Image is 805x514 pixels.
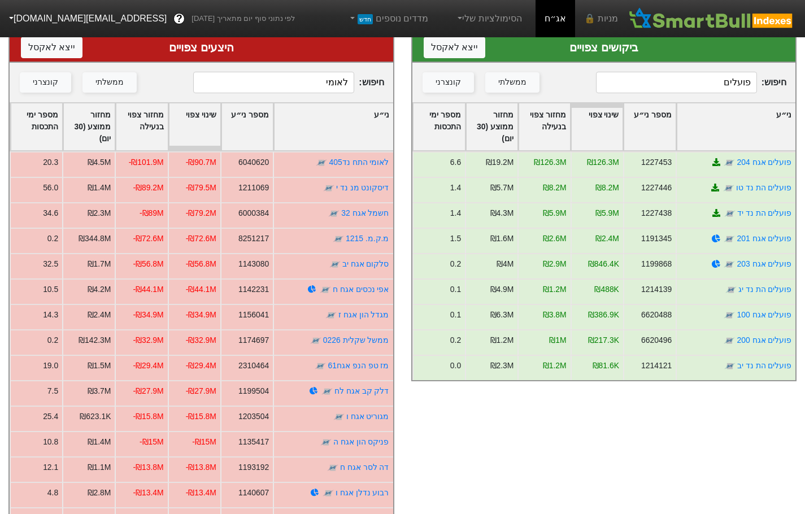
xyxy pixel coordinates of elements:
[737,234,791,243] a: פועלים אגח 201
[133,182,163,194] div: -₪89.2M
[338,310,389,319] a: מגדל הון אגח ז
[186,156,216,168] div: -₪90.7M
[328,208,340,219] img: tase link
[133,461,163,473] div: -₪13.8M
[238,360,269,372] div: 2310464
[238,284,269,295] div: 1142231
[724,259,735,270] img: tase link
[186,258,216,270] div: -₪56.8M
[595,233,619,245] div: ₪2.4M
[542,258,566,270] div: ₪2.9M
[238,156,269,168] div: 6040620
[346,412,389,421] a: מגוריט אגח ו
[88,487,111,499] div: ₪2.8M
[341,208,389,217] a: חשמל אגח 32
[238,258,269,270] div: 1143080
[333,411,345,422] img: tase link
[88,182,111,194] div: ₪1.4M
[88,309,111,321] div: ₪2.4M
[63,103,115,150] div: Toggle SortBy
[20,72,71,93] button: קונצרני
[340,463,389,472] a: דה לסר אגח ח
[641,360,672,372] div: 1214121
[346,234,389,243] a: מ.ק.מ. 1215
[327,462,338,473] img: tase link
[343,7,433,30] a: מדדים נוספיםחדש
[133,309,163,321] div: -₪34.9M
[737,259,791,268] a: פועלים אגח 203
[238,233,269,245] div: 8251217
[43,182,58,194] div: 56.0
[588,309,619,321] div: ₪386.9K
[466,103,517,150] div: Toggle SortBy
[88,258,111,270] div: ₪1.7M
[133,411,163,422] div: -₪15.8M
[490,233,514,245] div: ₪1.6M
[542,207,566,219] div: ₪5.9M
[677,103,795,150] div: Toggle SortBy
[336,488,389,497] a: רבוע נדלן אגח ו
[586,156,619,168] div: ₪126.3M
[43,436,58,448] div: 10.8
[641,182,672,194] div: 1227446
[542,233,566,245] div: ₪2.6M
[490,309,514,321] div: ₪6.3M
[186,411,216,422] div: -₪15.8M
[192,436,216,448] div: -₪15M
[95,76,124,89] div: ממשלתי
[88,360,111,372] div: ₪1.5M
[328,361,389,370] a: מז טפ הנפ אגח61
[315,360,326,372] img: tase link
[88,284,111,295] div: ₪4.2M
[594,284,619,295] div: ₪488K
[641,233,672,245] div: 1191345
[176,11,182,27] span: ?
[43,309,58,321] div: 14.3
[186,233,216,245] div: -₪72.6M
[451,7,526,30] a: הסימולציות שלי
[490,284,514,295] div: ₪4.9M
[80,411,111,422] div: ₪623.1K
[88,385,111,397] div: ₪3.7M
[737,208,791,217] a: פועלים הת נד יד
[423,72,474,93] button: קונצרני
[47,487,58,499] div: 4.8
[450,334,460,346] div: 0.2
[133,334,163,346] div: -₪32.9M
[737,158,791,167] a: פועלים אגח 204
[497,258,514,270] div: ₪4M
[133,233,163,245] div: -₪72.6M
[436,76,461,89] div: קונצרני
[140,207,164,219] div: -₪89M
[595,207,619,219] div: ₪5.9M
[542,360,566,372] div: ₪1.2M
[79,334,111,346] div: ₪142.3M
[186,385,216,397] div: -₪27.9M
[238,334,269,346] div: 1174697
[186,487,216,499] div: -₪13.4M
[737,336,791,345] a: פועלים אגח 200
[21,39,382,56] div: היצעים צפויים
[43,284,58,295] div: 10.5
[485,156,514,168] div: ₪19.2M
[238,309,269,321] div: 1156041
[595,182,619,194] div: ₪8.2M
[413,103,464,150] div: Toggle SortBy
[43,411,58,422] div: 25.4
[490,360,514,372] div: ₪2.3M
[724,208,735,219] img: tase link
[116,103,167,150] div: Toggle SortBy
[424,39,785,56] div: ביקושים צפויים
[485,72,539,93] button: ממשלתי
[596,72,757,93] input: 136 רשומות...
[238,461,269,473] div: 1193192
[596,72,786,93] span: חיפוש :
[186,360,216,372] div: -₪29.4M
[738,285,791,294] a: פועלים הת נד יג
[498,76,526,89] div: ממשלתי
[88,156,111,168] div: ₪4.5M
[450,284,460,295] div: 0.1
[723,182,734,194] img: tase link
[450,309,460,321] div: 0.1
[737,361,791,370] a: פועלים הת נד יב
